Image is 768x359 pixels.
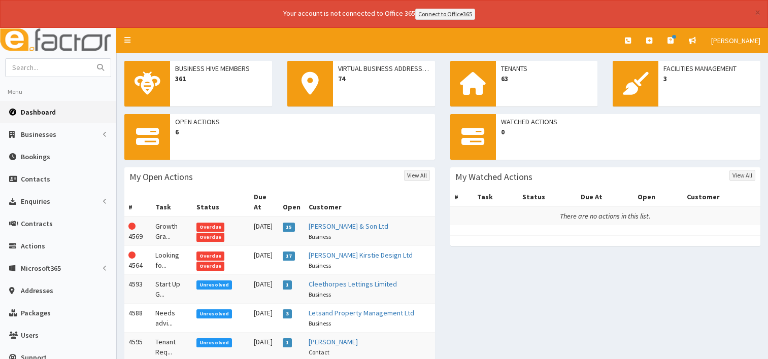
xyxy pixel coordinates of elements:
[196,309,232,318] span: Unresolved
[309,250,413,260] a: [PERSON_NAME] Kirstie Design Ltd
[192,188,250,217] th: Status
[124,217,151,246] td: 4569
[196,338,232,347] span: Unresolved
[175,74,267,84] span: 361
[151,303,192,332] td: Needs advi...
[21,197,50,206] span: Enquiries
[415,9,475,20] a: Connect to Office365
[151,188,192,217] th: Task
[704,28,768,53] a: [PERSON_NAME]
[21,241,45,250] span: Actions
[175,127,430,137] span: 6
[473,188,518,206] th: Task
[309,222,388,231] a: [PERSON_NAME] & Son Ltd
[250,245,279,274] td: [DATE]
[283,280,292,290] span: 1
[151,217,192,246] td: Growth Gra...
[309,348,329,356] small: Contact
[283,309,292,318] span: 3
[250,274,279,303] td: [DATE]
[124,303,151,332] td: 4588
[450,188,473,206] th: #
[250,217,279,246] td: [DATE]
[124,245,151,274] td: 4564
[309,233,331,240] small: Business
[501,127,756,137] span: 0
[309,279,397,289] a: Cleethorpes Lettings Limited
[309,337,358,346] a: [PERSON_NAME]
[338,74,430,84] span: 74
[560,211,650,221] i: There are no actions in this list.
[82,8,676,20] div: Your account is not connected to Office 365
[309,262,331,269] small: Business
[128,252,136,259] i: This Action is overdue!
[21,174,50,184] span: Contacts
[729,170,755,181] a: View All
[501,74,593,84] span: 63
[404,170,430,181] a: View All
[309,319,331,327] small: Business
[711,36,760,45] span: [PERSON_NAME]
[21,219,53,228] span: Contracts
[755,7,760,18] button: ×
[250,303,279,332] td: [DATE]
[21,130,56,139] span: Businesses
[501,63,593,74] span: Tenants
[577,188,633,206] th: Due At
[128,223,136,230] i: This Action is overdue!
[455,172,532,182] h3: My Watched Actions
[283,252,295,261] span: 17
[196,223,225,232] span: Overdue
[501,117,756,127] span: Watched Actions
[21,308,51,317] span: Packages
[21,152,50,161] span: Bookings
[21,107,56,117] span: Dashboard
[250,188,279,217] th: Due At
[633,188,683,206] th: Open
[21,286,53,295] span: Addresses
[151,245,192,274] td: Looking fo...
[196,252,225,261] span: Overdue
[309,308,414,317] a: Letsand Property Management Ltd
[151,274,192,303] td: Start Up G...
[683,188,760,206] th: Customer
[309,291,331,298] small: Business
[124,188,151,217] th: #
[518,188,577,206] th: Status
[124,274,151,303] td: 4593
[175,117,430,127] span: Open Actions
[305,188,435,217] th: Customer
[279,188,305,217] th: Open
[338,63,430,74] span: Virtual Business Addresses
[663,74,755,84] span: 3
[175,63,267,74] span: Business Hive Members
[196,280,232,290] span: Unresolved
[196,233,225,242] span: Overdue
[21,264,61,273] span: Microsoft365
[283,338,292,347] span: 1
[283,223,295,232] span: 15
[21,331,39,340] span: Users
[196,262,225,271] span: Overdue
[6,59,91,77] input: Search...
[129,172,193,182] h3: My Open Actions
[663,63,755,74] span: Facilities Management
